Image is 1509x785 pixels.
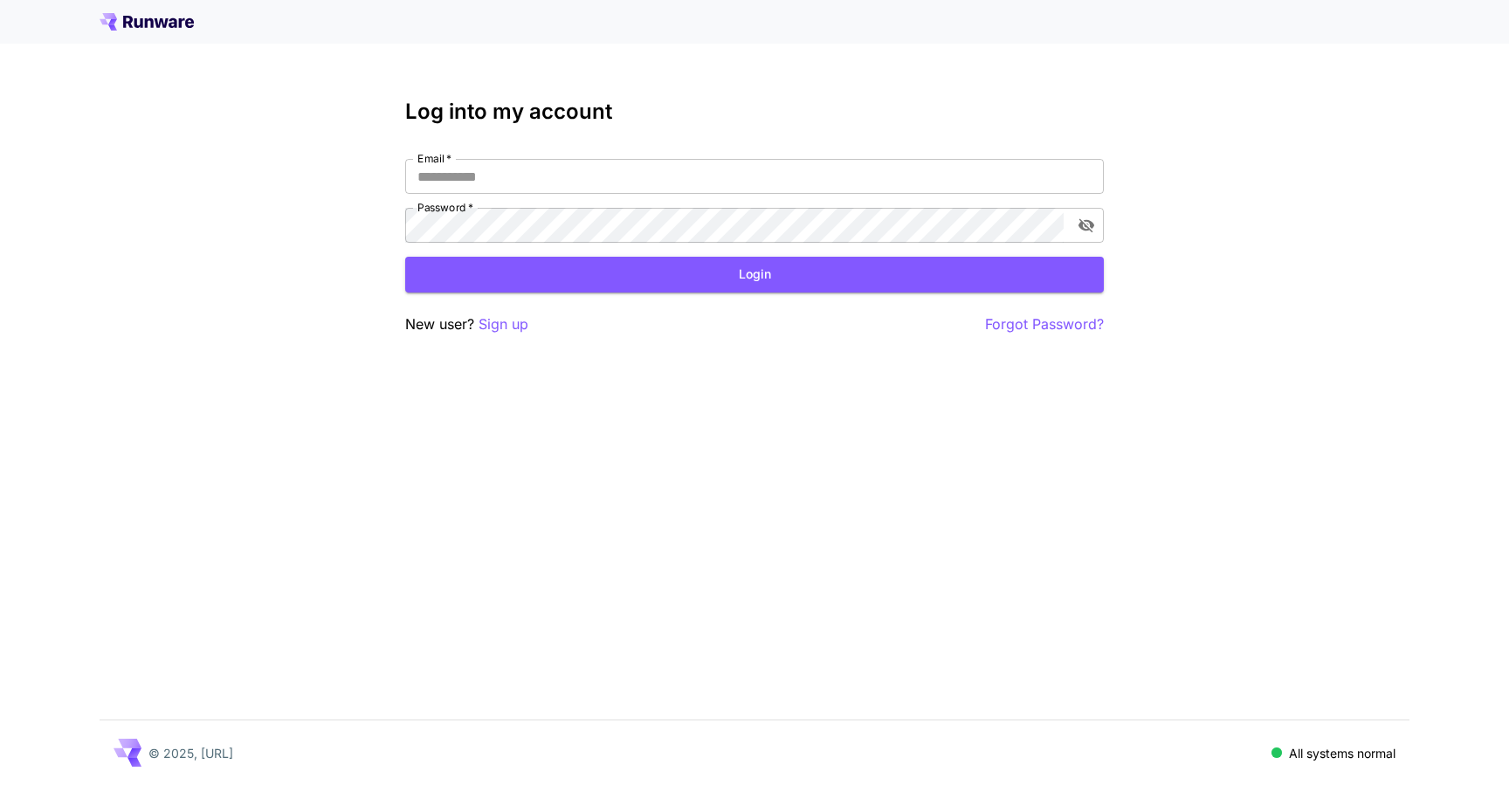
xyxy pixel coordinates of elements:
[405,100,1104,124] h3: Log into my account
[148,744,233,762] p: © 2025, [URL]
[405,257,1104,293] button: Login
[1071,210,1102,241] button: toggle password visibility
[405,313,528,335] p: New user?
[985,313,1104,335] button: Forgot Password?
[479,313,528,335] button: Sign up
[1289,744,1395,762] p: All systems normal
[417,200,473,215] label: Password
[417,151,451,166] label: Email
